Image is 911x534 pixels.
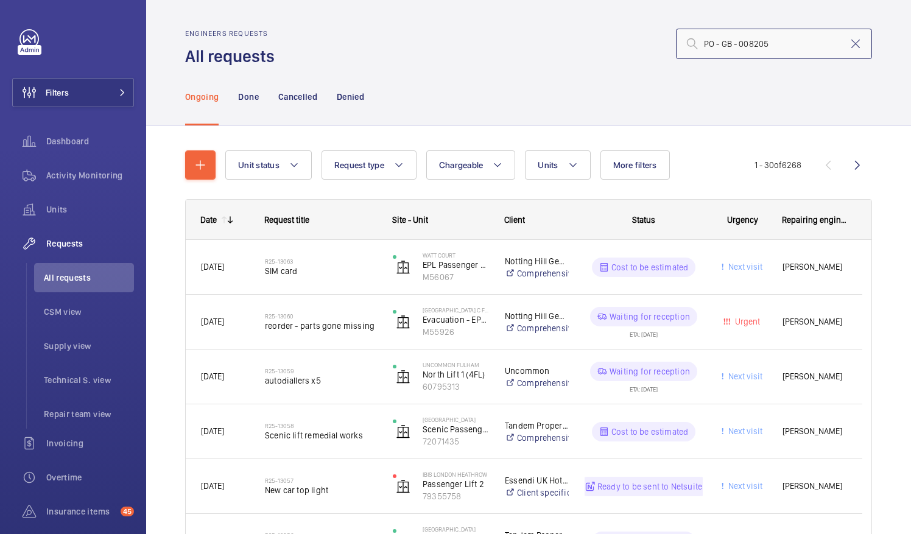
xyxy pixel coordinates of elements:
[225,150,312,180] button: Unit status
[44,374,134,386] span: Technical S. view
[46,203,134,216] span: Units
[46,471,134,483] span: Overtime
[396,260,410,275] img: elevator.svg
[265,265,377,277] span: SIM card
[12,78,134,107] button: Filters
[423,416,489,423] p: [GEOGRAPHIC_DATA]
[238,91,258,103] p: Done
[783,260,847,274] span: [PERSON_NAME]
[597,480,702,493] p: Ready to be sent to Netsuite
[121,507,134,516] span: 45
[726,371,762,381] span: Next visit
[44,408,134,420] span: Repair team view
[265,312,377,320] h2: R25-13060
[505,310,569,322] p: Notting Hill Genesis
[322,150,417,180] button: Request type
[396,370,410,384] img: elevator.svg
[423,435,489,448] p: 72071435
[783,315,847,329] span: [PERSON_NAME]
[538,160,558,170] span: Units
[238,160,280,170] span: Unit status
[423,271,489,283] p: M56067
[265,374,377,387] span: autodiallers x5
[200,215,217,225] div: Date
[264,215,309,225] span: Request title
[505,487,569,499] a: Client specific
[504,215,525,225] span: Client
[632,215,655,225] span: Status
[726,262,762,272] span: Next visit
[265,320,377,332] span: reorder - parts gone missing
[423,326,489,338] p: M55926
[783,479,847,493] span: [PERSON_NAME]
[426,150,516,180] button: Chargeable
[396,424,410,439] img: elevator.svg
[423,361,489,368] p: Uncommon Fulham
[630,381,658,392] div: ETA: [DATE]
[423,423,489,435] p: Scenic Passenger Lift
[610,311,690,323] p: Waiting for reception
[782,215,848,225] span: Repairing engineer
[423,471,489,478] p: IBIS LONDON HEATHROW
[610,365,690,378] p: Waiting for reception
[201,317,224,326] span: [DATE]
[733,317,760,326] span: Urgent
[337,91,364,103] p: Denied
[392,215,428,225] span: Site - Unit
[676,29,872,59] input: Search by request number or quote number
[600,150,670,180] button: More filters
[46,169,134,181] span: Activity Monitoring
[423,381,489,393] p: 60795313
[201,426,224,436] span: [DATE]
[439,160,484,170] span: Chargeable
[505,377,569,389] a: Comprehensive
[423,259,489,271] p: EPL Passenger Lift 1 1-21 schn 33
[185,91,219,103] p: Ongoing
[774,160,782,170] span: of
[278,91,317,103] p: Cancelled
[611,261,689,273] p: Cost to be estimated
[185,45,282,68] h1: All requests
[201,481,224,491] span: [DATE]
[505,365,569,377] p: Uncommon
[396,479,410,494] img: elevator.svg
[265,258,377,265] h2: R25-13063
[423,490,489,502] p: 79355758
[726,426,762,436] span: Next visit
[754,161,801,169] span: 1 - 30 6268
[505,255,569,267] p: Notting Hill Genesis
[423,306,489,314] p: [GEOGRAPHIC_DATA] C Flats 45-101 - High Risk Building
[265,484,377,496] span: New car top light
[46,237,134,250] span: Requests
[611,426,689,438] p: Cost to be estimated
[46,505,116,518] span: Insurance items
[505,432,569,444] a: Comprehensive
[630,326,658,337] div: ETA: [DATE]
[334,160,384,170] span: Request type
[423,478,489,490] p: Passenger Lift 2
[44,340,134,352] span: Supply view
[783,424,847,438] span: [PERSON_NAME]
[727,215,758,225] span: Urgency
[423,368,489,381] p: North Lift 1 (4FL)
[396,315,410,329] img: elevator.svg
[46,437,134,449] span: Invoicing
[505,322,569,334] a: Comprehensive
[265,367,377,374] h2: R25-13059
[783,370,847,384] span: [PERSON_NAME]
[44,272,134,284] span: All requests
[44,306,134,318] span: CSM view
[185,29,282,38] h2: Engineers requests
[505,267,569,279] a: Comprehensive
[505,474,569,487] p: Essendi UK Hotels 1 Limited
[505,420,569,432] p: Tandem Property Asset Management
[201,371,224,381] span: [DATE]
[423,525,489,533] p: [GEOGRAPHIC_DATA]
[423,314,489,326] p: Evacuation - EPL No 4 Flats 45-101 R/h
[46,86,69,99] span: Filters
[613,160,657,170] span: More filters
[265,429,377,441] span: Scenic lift remedial works
[265,477,377,484] h2: R25-13057
[525,150,590,180] button: Units
[265,422,377,429] h2: R25-13058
